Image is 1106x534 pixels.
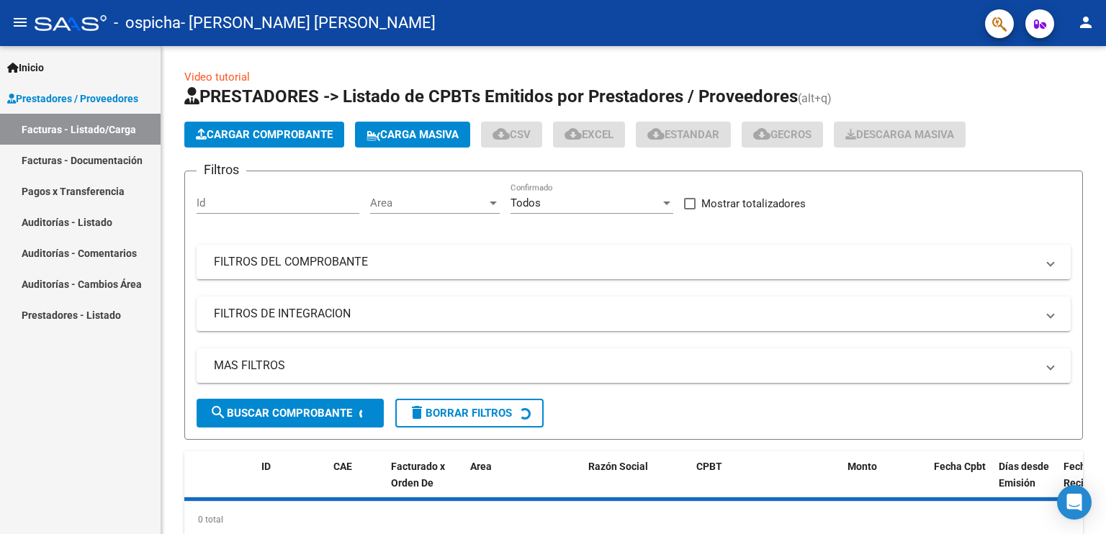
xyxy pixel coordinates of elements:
span: - [PERSON_NAME] [PERSON_NAME] [181,7,436,39]
span: Area [470,461,492,472]
mat-icon: search [210,404,227,421]
span: Días desde Emisión [999,461,1049,489]
button: Borrar Filtros [395,399,544,427]
span: Inicio [7,60,44,76]
span: Prestadores / Proveedores [7,91,138,107]
span: Estandar [647,128,719,141]
mat-icon: cloud_download [647,125,665,142]
datatable-header-cell: Area [464,451,562,515]
app-download-masive: Descarga masiva de comprobantes (adjuntos) [834,122,966,148]
mat-expansion-panel-header: FILTROS DEL COMPROBANTE [197,245,1071,279]
span: Todos [511,196,541,209]
span: (alt+q) [798,91,832,105]
span: CPBT [696,461,722,472]
span: Fecha Recibido [1064,461,1104,489]
span: Fecha Cpbt [934,461,986,472]
span: Buscar Comprobante [210,407,352,420]
span: - ospicha [114,7,181,39]
span: Facturado x Orden De [391,461,445,489]
datatable-header-cell: Razón Social [583,451,691,515]
span: Borrar Filtros [408,407,512,420]
span: CSV [493,128,531,141]
a: Video tutorial [184,71,250,83]
span: Gecros [753,128,811,141]
mat-panel-title: FILTROS DE INTEGRACION [214,306,1036,322]
mat-icon: cloud_download [753,125,770,142]
button: Carga Masiva [355,122,470,148]
mat-icon: cloud_download [565,125,582,142]
datatable-header-cell: Fecha Cpbt [928,451,993,515]
datatable-header-cell: Días desde Emisión [993,451,1058,515]
mat-icon: delete [408,404,426,421]
button: CSV [481,122,542,148]
span: CAE [333,461,352,472]
button: Gecros [742,122,823,148]
mat-panel-title: MAS FILTROS [214,358,1036,374]
mat-icon: cloud_download [493,125,510,142]
datatable-header-cell: ID [256,451,328,515]
datatable-header-cell: CPBT [691,451,842,515]
span: Carga Masiva [367,128,459,141]
mat-icon: menu [12,14,29,31]
button: Buscar Comprobante [197,399,384,427]
datatable-header-cell: CAE [328,451,385,515]
button: Cargar Comprobante [184,122,344,148]
div: Open Intercom Messenger [1057,485,1092,520]
button: Descarga Masiva [834,122,966,148]
span: Area [370,196,487,209]
span: Mostrar totalizadores [701,195,806,212]
mat-panel-title: FILTROS DEL COMPROBANTE [214,254,1036,270]
h3: Filtros [197,160,246,180]
mat-expansion-panel-header: MAS FILTROS [197,348,1071,383]
span: Cargar Comprobante [196,128,333,141]
span: PRESTADORES -> Listado de CPBTs Emitidos por Prestadores / Proveedores [184,86,798,107]
mat-expansion-panel-header: FILTROS DE INTEGRACION [197,297,1071,331]
span: EXCEL [565,128,613,141]
button: Estandar [636,122,731,148]
button: EXCEL [553,122,625,148]
span: Monto [848,461,877,472]
datatable-header-cell: Facturado x Orden De [385,451,464,515]
mat-icon: person [1077,14,1094,31]
span: Descarga Masiva [845,128,954,141]
span: ID [261,461,271,472]
span: Razón Social [588,461,648,472]
datatable-header-cell: Monto [842,451,928,515]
